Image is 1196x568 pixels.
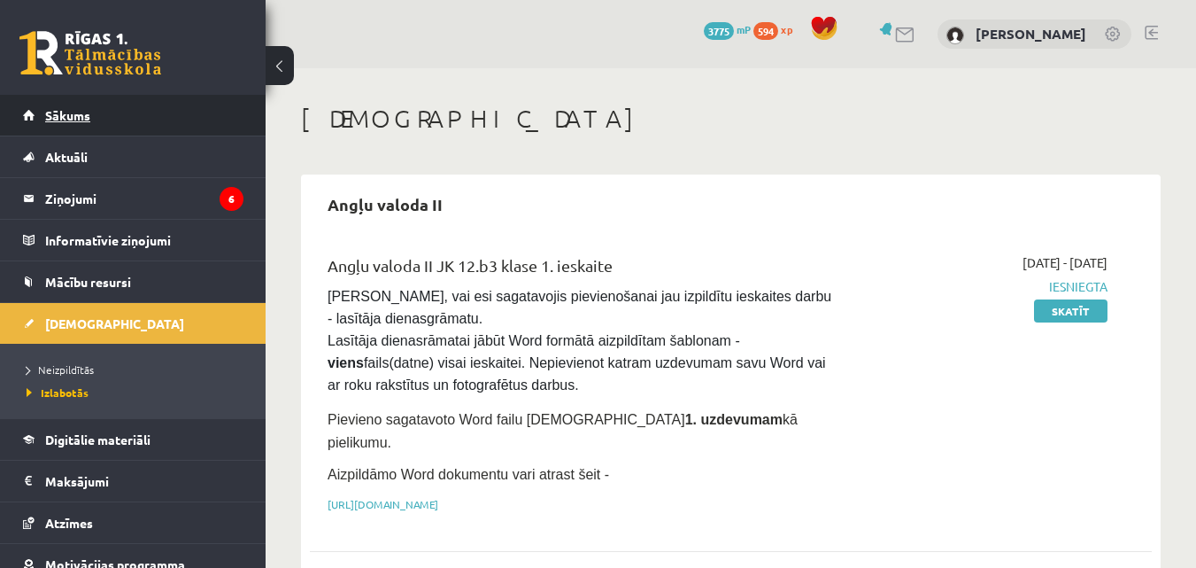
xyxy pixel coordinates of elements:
span: [PERSON_NAME], vai esi sagatavojis pievienošanai jau izpildītu ieskaites darbu - lasītāja dienasg... [328,289,836,393]
a: Mācību resursi [23,261,243,302]
legend: Maksājumi [45,461,243,502]
span: Neizpildītās [27,362,94,377]
a: Skatīt [1034,300,1107,323]
span: Pievieno sagatavoto Word failu [DEMOGRAPHIC_DATA] kā pielikumu. [328,412,798,450]
a: Informatīvie ziņojumi [23,220,243,261]
h2: Angļu valoda II [310,183,460,225]
a: 3775 mP [704,22,751,36]
span: Iesniegta [865,277,1107,296]
span: [DATE] - [DATE] [1022,253,1107,272]
span: [DEMOGRAPHIC_DATA] [45,315,184,331]
span: xp [781,22,792,36]
a: Atzīmes [23,502,243,543]
a: Maksājumi [23,461,243,502]
img: Alise Keita Saveļjeva [946,27,964,44]
h1: [DEMOGRAPHIC_DATA] [301,104,1161,134]
strong: 1. uzdevumam [685,412,783,427]
span: 3775 [704,22,734,40]
a: Sākums [23,95,243,136]
span: mP [737,22,751,36]
span: Mācību resursi [45,274,131,290]
a: Neizpildītās [27,362,248,377]
strong: viens [328,355,364,370]
span: Aizpildāmo Word dokumentu vari atrast šeit - [328,467,609,482]
a: Izlabotās [27,385,248,401]
legend: Ziņojumi [45,178,243,219]
div: Angļu valoda II JK 12.b3 klase 1. ieskaite [328,253,838,286]
span: Izlabotās [27,385,89,400]
span: Atzīmes [45,515,93,531]
span: Digitālie materiāli [45,432,150,447]
span: 594 [753,22,778,40]
a: [URL][DOMAIN_NAME] [328,497,438,511]
a: Rīgas 1. Tālmācības vidusskola [19,31,161,75]
a: [PERSON_NAME] [976,25,1086,43]
a: 594 xp [753,22,801,36]
i: 6 [220,187,243,211]
span: Aktuāli [45,149,88,165]
a: Ziņojumi6 [23,178,243,219]
a: [DEMOGRAPHIC_DATA] [23,303,243,344]
a: Digitālie materiāli [23,419,243,460]
a: Aktuāli [23,136,243,177]
span: Sākums [45,107,90,123]
legend: Informatīvie ziņojumi [45,220,243,261]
